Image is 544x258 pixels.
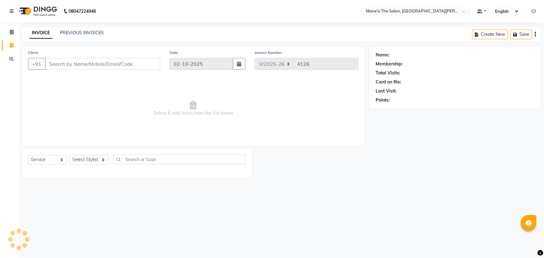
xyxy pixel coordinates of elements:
div: Last Visit: [376,88,397,94]
input: Search or Scan [113,155,246,164]
img: logo [16,2,59,20]
div: Total Visits: [376,70,400,76]
a: PREVIOUS INVOICES [60,30,104,36]
div: Name: [376,52,390,58]
b: 08047224946 [69,2,96,20]
input: Search by Name/Mobile/Email/Code [45,58,160,70]
div: Card on file: [376,79,401,85]
label: Date [170,50,178,55]
a: INVOICE [29,27,52,39]
button: +91 [28,58,46,70]
button: Create New [472,30,508,39]
div: Membership: [376,61,403,67]
label: Invoice Number [255,50,282,55]
button: Save [510,30,532,39]
div: Points: [376,97,390,103]
span: Select & add items from the list below [28,77,359,140]
label: Client [28,50,38,55]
